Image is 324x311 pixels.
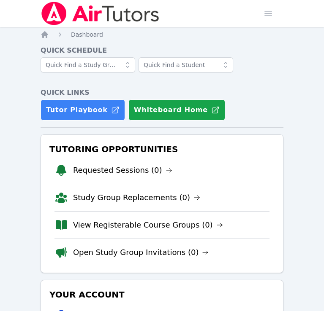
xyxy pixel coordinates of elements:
[41,99,125,121] a: Tutor Playbook
[71,31,103,38] span: Dashboard
[41,57,135,72] input: Quick Find a Study Group
[128,99,225,121] button: Whiteboard Home
[48,142,276,157] h3: Tutoring Opportunities
[41,30,283,39] nav: Breadcrumb
[73,247,209,258] a: Open Study Group Invitations (0)
[41,2,160,25] img: Air Tutors
[73,164,172,176] a: Requested Sessions (0)
[71,30,103,39] a: Dashboard
[73,192,200,204] a: Study Group Replacements (0)
[41,46,283,56] h4: Quick Schedule
[139,57,233,72] input: Quick Find a Student
[41,88,283,98] h4: Quick Links
[48,287,276,302] h3: Your Account
[73,219,223,231] a: View Registerable Course Groups (0)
